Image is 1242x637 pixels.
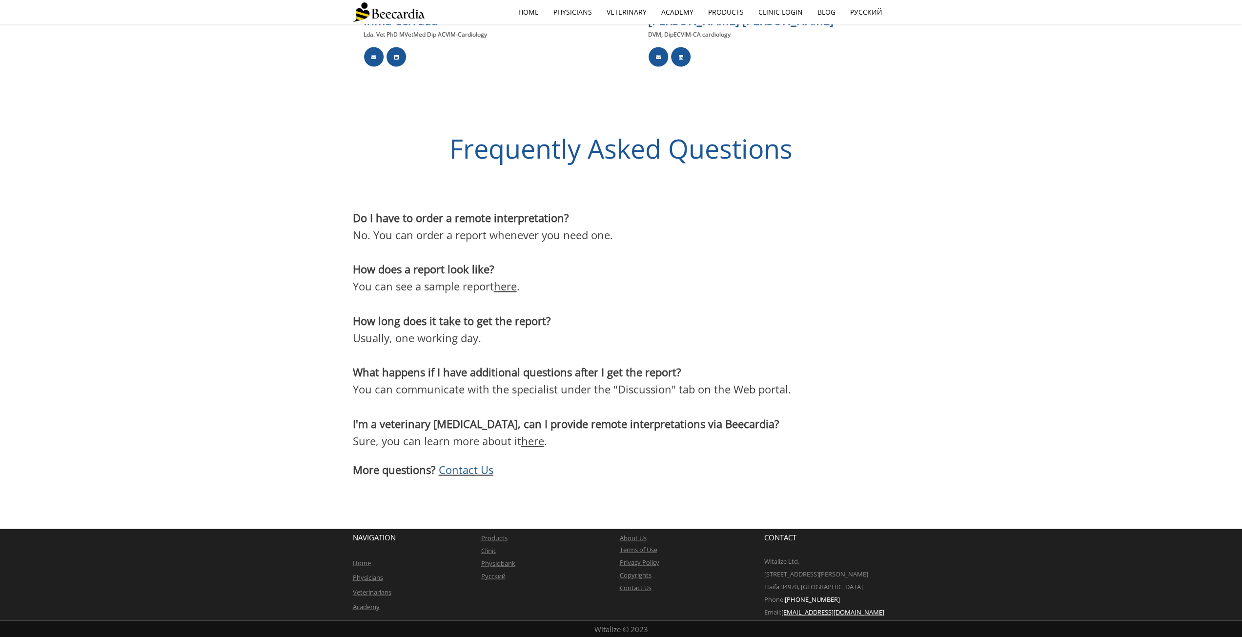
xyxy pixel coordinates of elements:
[619,533,646,542] a: About Us
[785,595,840,603] span: [PHONE_NUMBER]
[353,602,380,611] a: Academy
[353,278,520,293] span: You can see a sample report .
[594,624,648,634] span: Witalize © 2023
[353,416,779,431] span: I'm a veterinary [MEDICAL_DATA], can I provide remote interpretations via Beecardia?
[810,1,843,23] a: Blog
[485,533,507,542] a: roducts
[353,330,481,345] span: Usually, one working day.
[481,571,505,580] a: Русский
[353,573,383,581] a: Physicians
[353,532,396,542] span: NAVIGATION
[353,313,551,328] span: How long does it take to get the report?
[481,533,485,542] a: P
[353,227,613,242] span: No. You can order a report whenever you need one.
[353,587,391,596] a: Veterinarians
[599,1,654,23] a: Veterinary
[619,545,657,554] a: Terms of Use
[364,30,487,39] span: Lda. Vet PhD MVetMed Dip ACVIM-Cardiology
[511,1,546,23] a: home
[353,2,425,22] img: Beecardia
[751,1,810,23] a: Clinic Login
[654,1,701,23] a: Academy
[353,364,681,379] span: What happens if I have additional questions after I get the report?
[353,433,547,448] span: Sure, you can learn more about it .
[481,546,496,555] a: Clinic
[764,582,863,591] span: Haifa 34970, [GEOGRAPHIC_DATA]
[494,278,517,293] a: here
[439,462,493,476] a: Contact Us
[353,558,371,567] a: Home
[546,1,599,23] a: Physicians
[353,381,791,396] span: You can communicate with the specialist under the "Discussion" tab on the Web portal.
[764,569,868,578] span: [STREET_ADDRESS][PERSON_NAME]
[353,261,494,276] span: How does a report look like?
[764,595,785,603] span: Phone:
[781,607,884,616] a: [EMAIL_ADDRESS][DOMAIN_NAME]
[619,570,651,579] a: Copyrights
[648,30,731,39] span: DVM, DipECVIM-CA cardiology
[843,1,890,23] a: Русский
[449,130,793,166] span: Frequently Asked Questions
[481,558,515,567] a: Physiobank
[701,1,751,23] a: Products
[353,462,436,476] span: More questions?
[764,607,781,616] span: Email:
[764,556,799,565] span: Witalize Ltd.
[764,532,796,542] span: CONTACT
[619,557,659,566] a: Privacy Policy
[353,210,569,225] span: Do I have to order a remote interpretation?
[521,433,544,448] a: here
[619,583,651,592] a: Contact Us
